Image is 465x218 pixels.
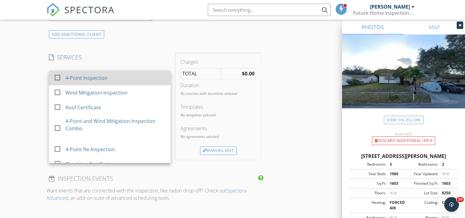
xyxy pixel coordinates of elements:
div: Discard Additional info [372,136,435,145]
div: Plumbing Certificate [66,160,113,168]
div: 1980 [386,171,404,177]
div: Wind Mitigation Inspection [66,89,128,96]
div: Charges [180,58,256,66]
div: Heating: [351,200,386,211]
div: Duration [180,82,256,89]
div: Bathrooms: [404,162,438,167]
div: Incorrect? [342,131,465,136]
a: MAP [404,20,465,34]
span: N/A [390,190,397,196]
div: Floors: [351,190,386,196]
span: N/A [442,171,449,176]
p: No services with durations selected [180,91,256,96]
p: No agreements selected [180,134,256,139]
img: The Best Home Inspection Software - Spectora [46,3,60,17]
div: Lot Size: [404,190,438,196]
img: streetview [342,34,465,123]
a: SPECTORA [46,8,115,21]
input: Search everything... [208,4,331,16]
td: TOTAL [181,68,221,79]
div: Finished Sq Ft: [404,181,438,186]
div: [STREET_ADDRESS][PERSON_NAME] [349,152,458,160]
iframe: Intercom live chat [444,197,459,212]
div: Year Updated: [404,171,438,177]
div: FORCED AIR [386,200,404,211]
div: 2 [438,162,456,167]
div: Year Built: [351,171,386,177]
a: Spectora Advanced [46,187,246,201]
p: Want events that are connected with the inspection, like radon drop-off? Check out , an add-on su... [46,187,263,202]
h4: SERVICES [49,53,171,61]
div: [PERSON_NAME] [370,4,410,10]
div: 4-Point Re-Inspection [66,146,115,153]
div: 1603 [386,181,404,186]
p: No templates selected [180,112,256,118]
div: 4-Point Inspection [66,74,108,82]
div: Cooling: [404,200,438,211]
div: 8250 [438,190,456,196]
span: 10 [457,197,464,202]
div: 3 [386,162,404,167]
a: PHOTOS [342,20,404,34]
div: ADD ADDITIONAL client [49,30,104,38]
div: 1603 [438,181,456,186]
div: 4-Point and Wind Mitigation Inspection Combo [66,117,166,132]
div: Roof Certificate [66,104,101,111]
div: Manual Edit [200,146,237,155]
h4: INSPECTION EVENTS [49,175,261,183]
div: Sq Ft: [351,181,386,186]
div: Future Home Inspections Inc [353,10,415,16]
div: Templates [180,103,256,111]
a: View on Zillow [384,116,424,124]
strong: $0.00 [242,70,254,77]
div: CENTRAL [438,200,456,211]
div: Agreements [180,125,256,132]
div: Bedrooms: [351,162,386,167]
span: SPECTORA [64,3,115,16]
